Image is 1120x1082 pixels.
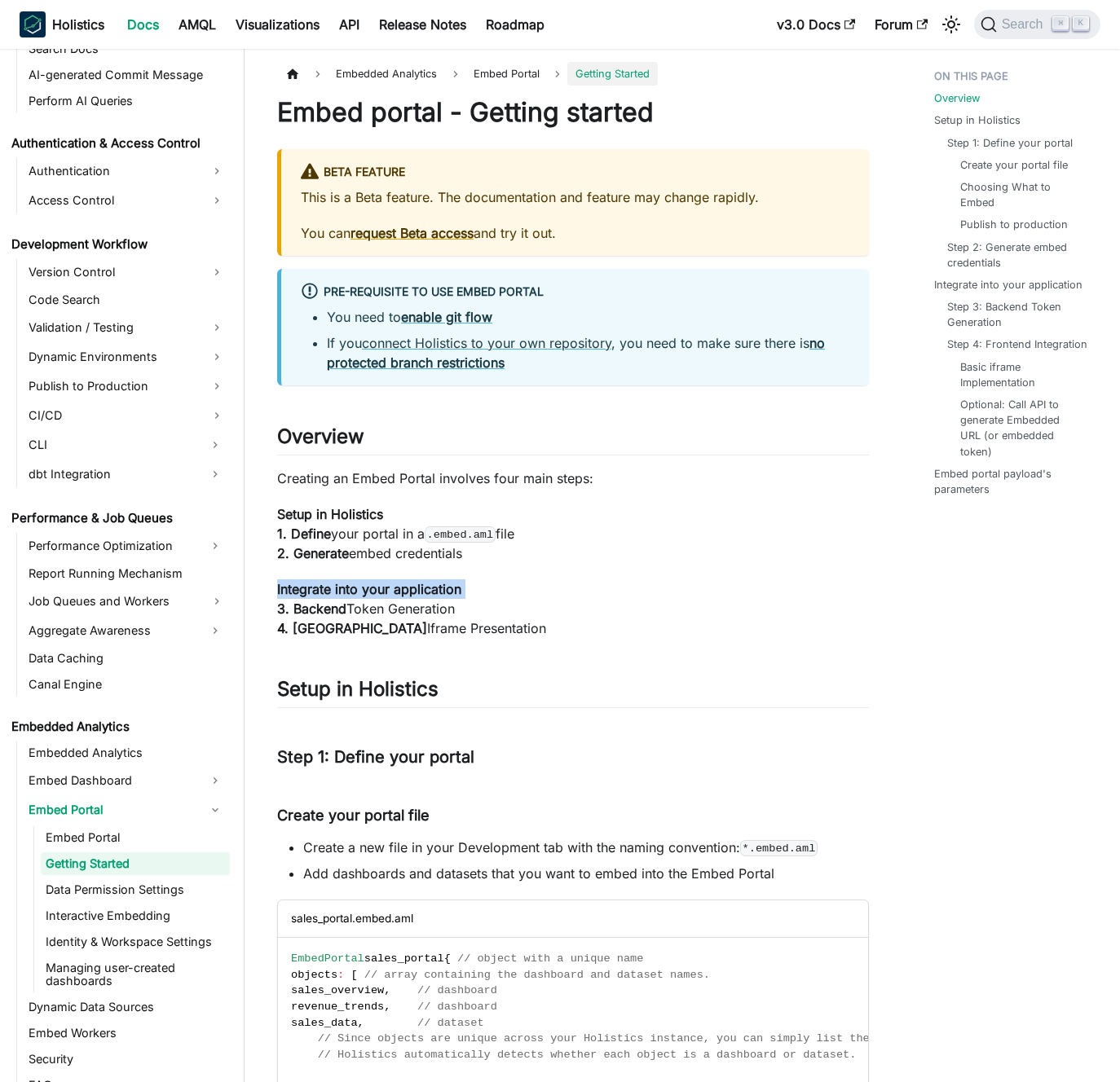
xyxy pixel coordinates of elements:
[318,1049,857,1061] span: // Holistics automatically detects whether each object is a dashboard or dataset.
[117,11,169,37] a: Docs
[401,309,492,325] a: enable git flow
[457,952,643,965] span: // object with a unique name
[24,64,230,86] a: AI-generated Commit Message
[24,797,201,823] a: Embed Portal
[358,1017,364,1029] span: ,
[425,526,496,543] code: .embed.aml
[997,17,1053,32] span: Search
[24,1048,230,1071] a: Security
[474,68,540,80] span: Embed Portal
[277,96,869,129] h1: Embed portal - Getting started
[369,11,476,37] a: Release Notes
[328,62,445,86] span: Embedded Analytics
[938,11,964,37] button: Switch between dark and light mode (currently light mode)
[7,132,230,155] a: Authentication & Access Control
[327,333,849,372] li: If you , you need to make sure there is
[740,840,818,856] code: *.embed.aml
[277,526,331,542] strong: 1. Define
[24,344,230,370] a: Dynamic Environments
[960,217,1068,232] a: Publish to production
[291,952,364,965] span: EmbedPortal
[277,424,869,455] h2: Overview
[277,600,346,617] strong: 3. Backend
[351,225,474,241] a: request Beta access
[277,62,869,86] nav: Breadcrumbs
[947,240,1088,270] a: Step 2: Generate embed credentials
[476,11,554,37] a: Roadmap
[291,984,384,996] span: sales_overview
[364,952,444,965] span: sales_portal
[301,223,849,243] p: You can and try it out.
[24,432,201,458] a: CLI
[417,1017,484,1029] span: // dataset
[767,11,865,37] a: v3.0 Docs
[24,461,201,487] a: dbt Integration
[934,466,1095,497] a: Embed portal payload's parameters
[960,397,1082,460] a: Optional: Call API to generate Embedded URL (or embedded token)
[947,336,1087,352] a: Step 4: Frontend Integration
[351,969,357,981] span: [
[417,1001,497,1013] span: // dashboard
[201,461,230,487] button: Expand sidebar category 'dbt Integration'
[24,673,230,696] a: Canal Engine
[277,579,869,638] p: Token Generation Iframe Presentation
[277,504,869,563] p: your portal in a file embed credentials
[277,545,349,561] strong: 2. Generate
[974,10,1100,39] button: Search (Command+K)
[960,157,1068,173] a: Create your portal file
[24,768,201,794] a: Embed Dashboard
[303,864,869,883] li: Add dashboards and datasets that you want to embed into the Embed Portal
[52,15,104,34] b: Holistics
[303,838,869,857] li: Create a new file in your Development tab with the naming convention:
[7,507,230,530] a: Performance & Job Queues
[41,826,230,849] a: Embed Portal
[24,618,201,644] a: Aggregate Awareness
[20,11,104,37] a: HolisticsHolistics
[7,233,230,256] a: Development Workflow
[201,432,230,458] button: Expand sidebar category 'CLI'
[201,768,230,794] button: Expand sidebar category 'Embed Dashboard'
[444,952,451,965] span: {
[24,533,201,559] a: Performance Optimization
[465,62,548,86] a: Embed Portal
[947,135,1073,151] a: Step 1: Define your portal
[41,930,230,953] a: Identity & Workspace Settings
[865,11,937,37] a: Forum
[24,402,230,429] a: CI/CD
[277,807,869,825] h4: Create your portal file
[24,647,230,670] a: Data Caching
[41,904,230,927] a: Interactive Embedding
[24,37,230,60] a: Search Docs
[24,187,230,213] a: Access Control
[278,900,868,937] div: sales_portal.embed.aml
[24,741,230,764] a: Embedded Analytics
[277,468,869,488] p: Creating an Embed Portal involves four main steps:
[417,984,497,996] span: // dashboard
[24,1022,230,1045] a: Embed Workers
[934,90,980,106] a: Overview
[301,187,849,207] p: This is a Beta feature. The documentation and feature may change rapidly.
[277,620,427,636] strong: 4. [GEOGRAPHIC_DATA]
[947,299,1088,330] a: Step 3: Backend Token Generation
[24,314,230,341] a: Validation / Testing
[24,588,230,614] a: Job Queues and Workers
[277,677,869,708] h2: Setup in Holistics
[24,90,230,112] a: Perform AI Queries
[201,797,230,823] button: Collapse sidebar category 'Embed Portal'
[1073,16,1089,31] kbd: K
[20,11,46,37] img: Holistics
[384,1001,390,1013] span: ,
[327,335,825,371] strong: no protected branch restrictions
[934,277,1083,292] a: Integrate into your application
[277,581,461,597] strong: Integrate into your application
[291,1017,358,1029] span: sales_data
[277,62,308,86] a: Home page
[226,11,329,37] a: Visualizations
[41,852,230,875] a: Getting Started
[567,62,658,86] span: Getting Started
[291,969,337,981] span: objects
[301,282,849,303] div: Pre-requisite to use Embed Portal
[201,618,230,644] button: Expand sidebar category 'Aggregate Awareness'
[301,162,849,183] div: BETA FEATURE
